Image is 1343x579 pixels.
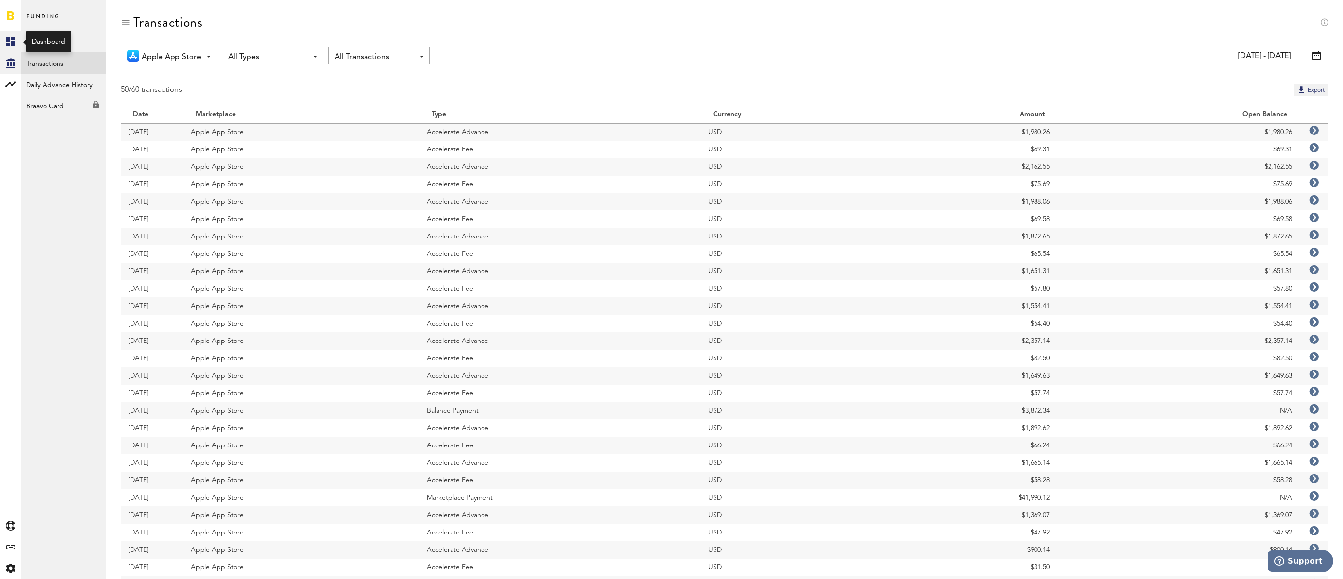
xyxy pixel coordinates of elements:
td: $54.40 [1057,315,1299,332]
td: Accelerate Fee [420,315,701,332]
td: USD [701,210,884,228]
td: $2,162.55 [1057,158,1299,176]
td: $65.54 [1057,245,1299,263]
td: USD [701,489,884,506]
td: $1,649.63 [884,367,1057,385]
td: USD [701,472,884,489]
td: $57.80 [884,280,1057,297]
td: USD [701,385,884,402]
td: Accelerate Fee [420,176,701,193]
td: USD [701,541,884,559]
th: Type [420,106,701,123]
td: $1,988.06 [884,193,1057,210]
td: Accelerate Advance [420,454,701,472]
iframe: Opens a widget where you can find more information [1268,550,1333,574]
td: USD [701,437,884,454]
td: $1,665.14 [1057,454,1299,472]
td: [DATE] [121,437,184,454]
td: Apple App Store [184,524,420,541]
td: Accelerate Advance [420,123,701,141]
td: [DATE] [121,228,184,245]
td: $900.14 [1057,541,1299,559]
td: Apple App Store [184,385,420,402]
td: $1,369.07 [1057,506,1299,524]
td: Apple App Store [184,176,420,193]
td: USD [701,506,884,524]
td: Apple App Store [184,315,420,332]
td: [DATE] [121,506,184,524]
td: USD [701,559,884,576]
td: USD [701,524,884,541]
td: Accelerate Fee [420,559,701,576]
td: Apple App Store [184,245,420,263]
td: USD [701,280,884,297]
td: $69.31 [1057,141,1299,158]
td: $1,988.06 [1057,193,1299,210]
td: Apple App Store [184,437,420,454]
td: USD [701,263,884,280]
td: USD [701,332,884,350]
td: $1,554.41 [1057,297,1299,315]
td: USD [701,123,884,141]
td: USD [701,402,884,419]
td: Apple App Store [184,141,420,158]
td: [DATE] [121,454,184,472]
td: [DATE] [121,158,184,176]
td: N/A [1057,489,1299,506]
td: $75.69 [1057,176,1299,193]
td: USD [701,158,884,176]
td: Apple App Store [184,541,420,559]
td: $2,357.14 [1057,332,1299,350]
td: USD [701,193,884,210]
td: $57.80 [1057,280,1299,297]
td: $3,872.34 [884,402,1057,419]
td: Apple App Store [184,193,420,210]
td: Apple App Store [184,210,420,228]
td: $57.74 [1057,385,1299,402]
td: $54.40 [884,315,1057,332]
td: USD [701,367,884,385]
td: Apple App Store [184,402,420,419]
td: [DATE] [121,350,184,367]
td: $1,665.14 [884,454,1057,472]
th: Currency [701,106,884,123]
td: [DATE] [121,472,184,489]
td: Apple App Store [184,350,420,367]
td: [DATE] [121,315,184,332]
td: Apple App Store [184,367,420,385]
td: Accelerate Advance [420,367,701,385]
div: Dashboard [32,37,65,46]
td: Apple App Store [184,123,420,141]
td: Apple App Store [184,489,420,506]
td: [DATE] [121,141,184,158]
td: Accelerate Advance [420,332,701,350]
td: Accelerate Fee [420,350,701,367]
td: Apple App Store [184,506,420,524]
td: [DATE] [121,524,184,541]
img: 21.png [127,50,139,62]
td: USD [701,297,884,315]
td: $31.50 [884,559,1057,576]
td: Apple App Store [184,472,420,489]
td: $1,554.41 [884,297,1057,315]
td: Apple App Store [184,332,420,350]
td: Apple App Store [184,559,420,576]
td: Balance Payment [420,402,701,419]
td: Apple App Store [184,158,420,176]
td: N/A [1057,402,1299,419]
td: $58.28 [1057,472,1299,489]
a: Daily Advance History [21,74,106,95]
td: Apple App Store [184,263,420,280]
td: Accelerate Advance [420,158,701,176]
td: Apple App Store [184,454,420,472]
td: $1,872.65 [1057,228,1299,245]
td: USD [701,245,884,263]
td: $66.24 [884,437,1057,454]
td: $1,980.26 [1057,123,1299,141]
td: Apple App Store [184,297,420,315]
td: $2,162.55 [884,158,1057,176]
td: Accelerate Fee [420,280,701,297]
td: $31.50 [1057,559,1299,576]
td: Accelerate Fee [420,141,701,158]
td: Accelerate Fee [420,210,701,228]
